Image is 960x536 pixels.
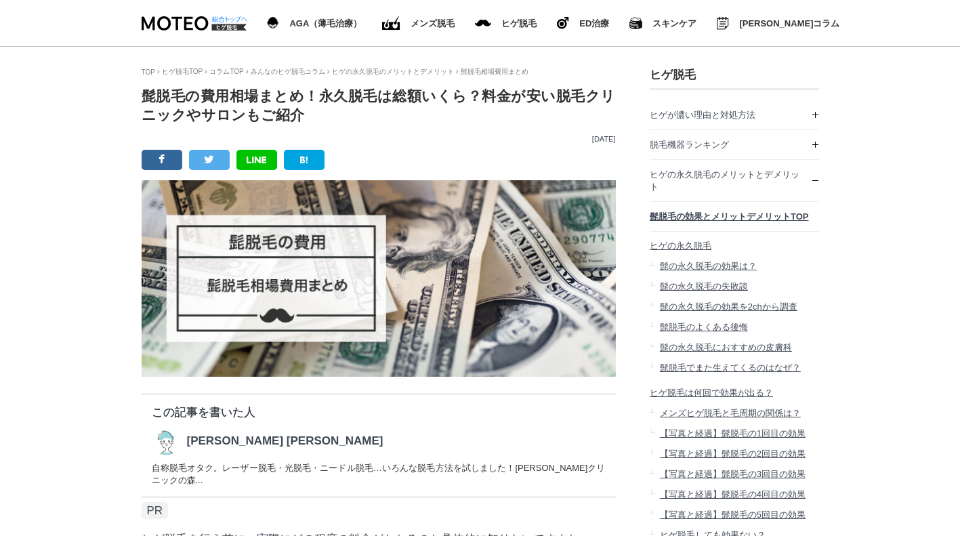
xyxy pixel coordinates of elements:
span: AGA（薄毛治療） [289,19,362,28]
span: 髭の永久脱毛の効果は？ [659,261,756,271]
a: 【写真と経過】髭脱毛の3回目の効果 [650,464,819,485]
img: メンズ脱毛 [475,20,491,26]
a: みんなのMOTEOコラム [PERSON_NAME]コラム [717,14,839,33]
span: PR [142,502,169,519]
a: 髭の永久脱毛の効果は？ [650,256,819,276]
img: LINE [247,157,266,163]
span: メンズヒゲ脱毛と毛周期の関係は？ [659,408,800,418]
a: AGA（薄毛治療） AGA（薄毛治療） [267,14,362,32]
a: 髭の永久脱毛の失敗談 [650,276,819,297]
a: 髭脱毛の効果とメリットデメリットTOP [650,202,819,231]
span: ヒゲの永久脱毛 [650,241,711,251]
a: 髭脱毛でまた生えてくるのはなぜ？ [650,358,819,378]
a: 【写真と経過】髭脱毛の5回目の効果 [650,505,819,525]
img: 総合トップへ [211,16,248,22]
a: ヒゲ脱毛は何回で効果が出る？ [650,378,819,403]
a: ヒゲの永久脱毛 [650,232,819,257]
span: ヒゲが濃い理由と対処方法 [650,110,755,120]
span: 髭脱毛の効果とメリットデメリットTOP [650,211,809,222]
span: スキンケア [652,19,696,28]
span: 【写真と経過】髭脱毛の5回目の効果 [659,510,805,520]
p: [PERSON_NAME] [PERSON_NAME] [187,434,383,448]
h3: ヒゲ脱毛 [650,67,819,83]
span: 【写真と経過】髭脱毛の2回目の効果 [659,449,805,459]
span: ヒゲの永久脱毛のメリットとデメリット [650,169,799,192]
p: この記事を書いた人 [152,405,606,420]
a: ヒゲが濃い理由と対処方法 [650,100,819,129]
a: メンズ脱毛 ヒゲ脱毛 [475,16,537,30]
span: 【写真と経過】髭脱毛の1回目の効果 [659,428,805,438]
img: AGA（薄毛治療） [267,17,280,29]
span: 髭の永久脱毛の効果を2chから調査 [659,302,797,312]
a: ヒゲ脱毛TOP [162,68,203,75]
span: 【写真と経過】髭脱毛の3回目の効果 [659,469,805,479]
a: ヒゲの永久脱毛のメリットとデメリット [332,68,454,75]
span: 髭の永久脱毛におすすめの皮膚科 [659,342,791,352]
span: メンズ脱毛 [411,19,455,28]
img: みんなのMOTEOコラム [717,17,729,30]
a: 髭の永久脱毛の効果を2chから調査 [650,297,819,317]
span: ヒゲ脱毛は何回で効果が出る？ [650,388,773,398]
li: 髭脱毛相場費用まとめ [456,67,528,77]
a: 【写真と経過】髭脱毛の4回目の効果 [650,485,819,505]
span: 【写真と経過】髭脱毛の4回目の効果 [659,489,805,499]
h1: 髭脱毛の費用相場まとめ！永久脱毛は総額いくら？料金が安い脱毛クリニックやサロンもご紹介 [142,87,616,125]
a: 【写真と経過】髭脱毛の1回目の効果 [650,424,819,444]
a: 【写真と経過】髭脱毛の2回目の効果 [650,444,819,464]
a: スキンケア [629,14,696,32]
a: コラムTOP [209,68,243,75]
img: ED（勃起不全）治療 [382,16,400,30]
span: 髭の永久脱毛の失敗談 [659,281,747,291]
a: ヒゲ脱毛 ED治療 [557,14,609,32]
span: [PERSON_NAME]コラム [739,19,839,28]
a: 髭脱毛のよくある後悔 [650,317,819,337]
img: 【2019】髭脱毛の費用相場まとめ！永久脱毛は総額いくら？料金が安い脱毛クリニックやサロンもご紹介 [142,180,616,377]
a: メンズヒゲ脱毛と毛周期の関係は？ [650,403,819,424]
span: ヒゲ脱毛 [501,19,537,28]
a: ヒゲの永久脱毛のメリットとデメリット [650,160,819,201]
p: [DATE] [142,135,616,143]
img: B! [300,157,308,163]
a: みんなのヒゲ脱毛コラム [251,68,325,75]
span: 髭脱毛でまた生えてくるのはなぜ？ [659,363,800,373]
a: TOP [142,68,155,76]
span: ED治療 [579,19,609,28]
img: MOTEO HIGE DATSUMOU [142,16,247,30]
img: ヒゲ脱毛 [557,17,569,29]
a: ED（勃起不全）治療 メンズ脱毛 [382,14,455,33]
a: 髭の永久脱毛におすすめの皮膚科 [650,337,819,358]
a: 和樹 森上 [PERSON_NAME] [PERSON_NAME] [152,427,383,455]
span: 髭脱毛のよくある後悔 [659,322,747,332]
a: 脱毛機器ランキング [650,130,819,159]
dd: 自称脱毛オタク。レーザー脱毛・光脱毛・ニードル脱毛…いろんな脱毛方法を試しました！[PERSON_NAME]クリニックの森... [152,462,606,487]
img: 和樹 森上 [152,427,180,455]
span: 脱毛機器ランキング [650,140,729,150]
